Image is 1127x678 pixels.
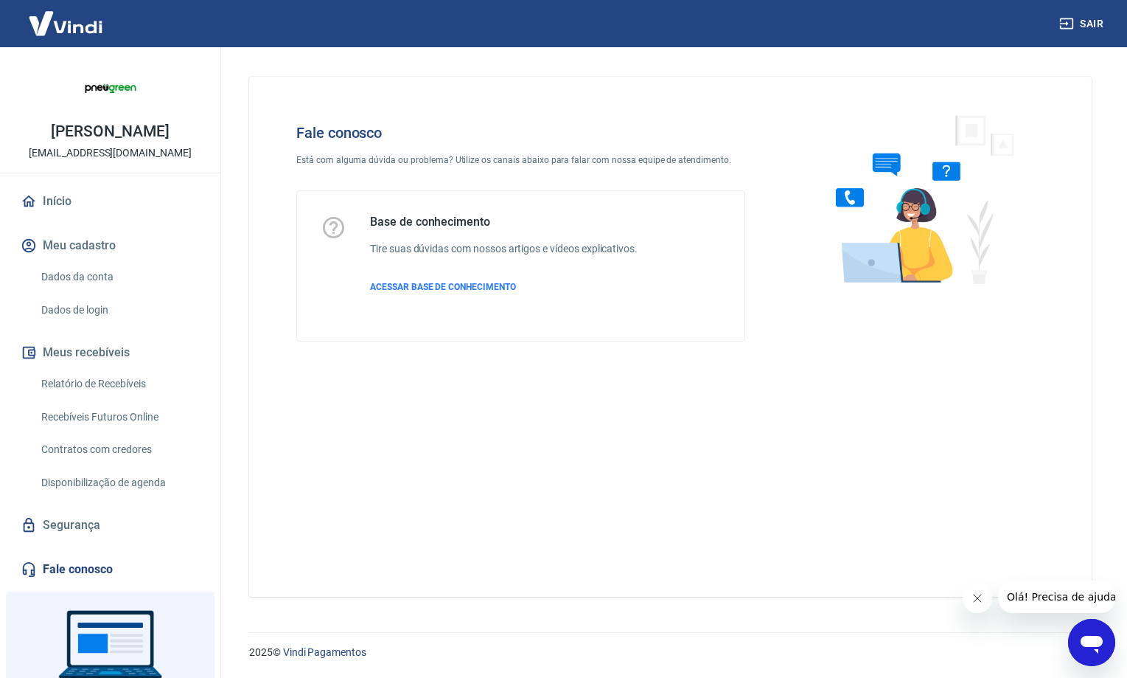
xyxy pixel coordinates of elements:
a: Dados da conta [35,262,203,292]
button: Meu cadastro [18,229,203,262]
p: [EMAIL_ADDRESS][DOMAIN_NAME] [29,145,192,161]
button: Sair [1056,10,1109,38]
span: Olá! Precisa de ajuda? [9,10,124,22]
a: Dados de login [35,295,203,325]
a: Recebíveis Futuros Online [35,402,203,432]
span: ACESSAR BASE DE CONHECIMENTO [370,282,516,292]
iframe: Fechar mensagem [963,584,992,613]
a: Disponibilização de agenda [35,468,203,498]
a: ACESSAR BASE DE CONHECIMENTO [370,280,638,294]
p: 2025 © [249,645,1092,660]
iframe: Mensagem da empresa [998,581,1115,613]
a: Início [18,185,203,218]
img: 36b89f49-da00-4180-b331-94a16d7a18d9.jpeg [81,59,140,118]
h5: Base de conhecimento [370,215,638,229]
h6: Tire suas dúvidas com nossos artigos e vídeos explicativos. [370,241,638,257]
button: Meus recebíveis [18,336,203,369]
img: Vindi [18,1,114,46]
p: Está com alguma dúvida ou problema? Utilize os canais abaixo para falar com nossa equipe de atend... [296,153,745,167]
iframe: Botão para abrir a janela de mensagens [1068,619,1115,666]
a: Segurança [18,509,203,542]
h4: Fale conosco [296,124,745,142]
a: Fale conosco [18,553,203,586]
img: Fale conosco [806,100,1030,297]
p: [PERSON_NAME] [51,124,169,139]
a: Contratos com credores [35,435,203,465]
a: Vindi Pagamentos [283,646,366,658]
a: Relatório de Recebíveis [35,369,203,399]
